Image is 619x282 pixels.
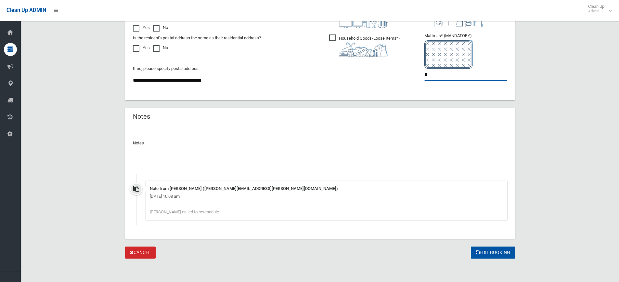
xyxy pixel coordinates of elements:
small: Admin [588,9,604,14]
img: b13cc3517677393f34c0a387616ef184.png [339,42,388,57]
span: Clean Up ADMIN [6,7,46,13]
i: ? [339,36,400,57]
label: No [153,24,168,32]
header: Notes [125,110,158,123]
label: If no, please specify postal address [133,65,199,73]
label: Yes [133,24,150,32]
span: Household Goods/Loose Items* [329,34,400,57]
button: Edit Booking [471,247,515,259]
a: Cancel [125,247,156,259]
label: Is the resident's postal address the same as their residential address? [133,34,261,42]
label: No [153,44,168,52]
div: [DATE] 10:08 am [150,193,503,200]
p: Notes [133,139,507,147]
div: Note from [PERSON_NAME] ([PERSON_NAME][EMAIL_ADDRESS][PERSON_NAME][DOMAIN_NAME]) [150,185,503,193]
span: [PERSON_NAME] called to reschedule. [150,209,220,214]
span: Clean Up [585,4,611,14]
span: Mattress* (MANDATORY) [424,33,507,69]
img: e7408bece873d2c1783593a074e5cb2f.png [424,40,473,69]
label: Yes [133,44,150,52]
